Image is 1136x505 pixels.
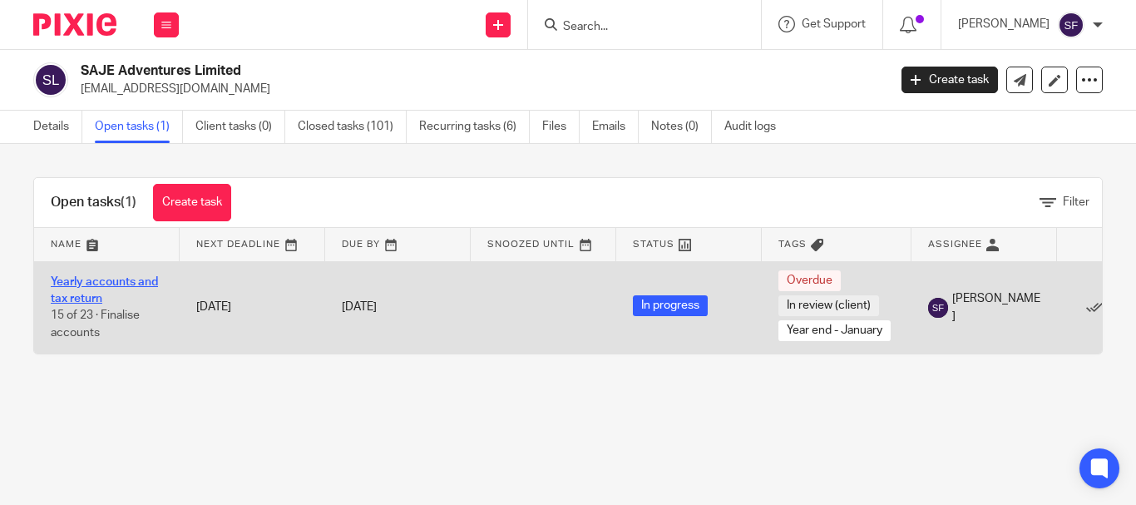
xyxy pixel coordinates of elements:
a: Create task [153,184,231,221]
span: In progress [633,295,708,316]
a: Notes (0) [651,111,712,143]
img: svg%3E [928,298,948,318]
span: [PERSON_NAME] [952,290,1040,324]
a: Closed tasks (101) [298,111,407,143]
span: Status [633,240,674,249]
a: Recurring tasks (6) [419,111,530,143]
a: Open tasks (1) [95,111,183,143]
h1: Open tasks [51,194,136,211]
a: Details [33,111,82,143]
h2: SAJE Adventures Limited [81,62,718,80]
a: Create task [901,67,998,93]
img: Pixie [33,13,116,36]
span: Year end - January [778,320,891,341]
a: Emails [592,111,639,143]
span: Filter [1063,196,1089,208]
a: Client tasks (0) [195,111,285,143]
td: [DATE] [180,261,325,354]
p: [PERSON_NAME] [958,16,1050,32]
img: svg%3E [1058,12,1084,38]
a: Audit logs [724,111,788,143]
a: Yearly accounts and tax return [51,276,158,304]
a: Mark as done [1086,299,1111,315]
span: In review (client) [778,295,879,316]
input: Search [561,20,711,35]
span: 15 of 23 · Finalise accounts [51,310,140,339]
span: Tags [778,240,807,249]
span: [DATE] [342,301,377,313]
p: [EMAIL_ADDRESS][DOMAIN_NAME] [81,81,877,97]
a: Files [542,111,580,143]
span: Overdue [778,270,841,291]
img: svg%3E [33,62,68,97]
span: Get Support [802,18,866,30]
span: Snoozed Until [487,240,575,249]
span: (1) [121,196,136,209]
